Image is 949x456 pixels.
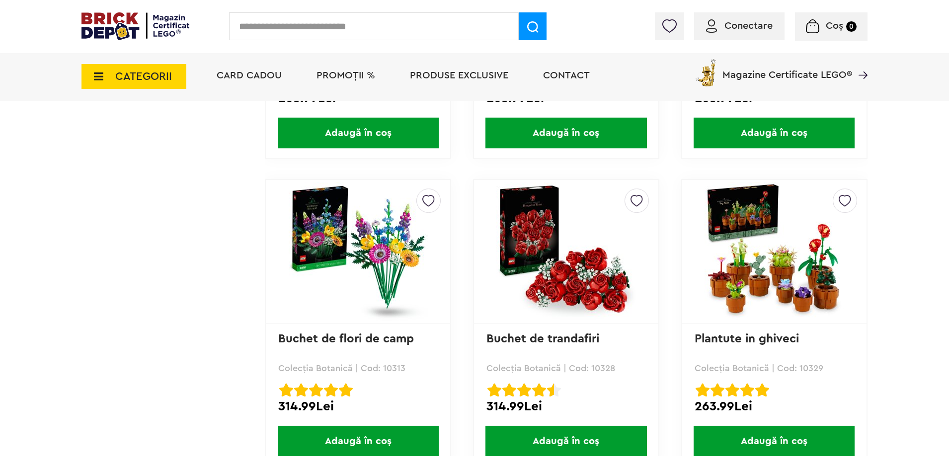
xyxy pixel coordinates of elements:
span: Magazine Certificate LEGO® [722,57,852,80]
a: Contact [543,70,590,80]
img: Plantute in ghiveci [705,182,844,321]
div: 263.99Lei [695,400,854,413]
span: CATEGORII [115,71,172,82]
img: Evaluare cu stele [324,383,338,397]
a: Conectare [706,21,773,31]
a: Adaugă în coș [474,118,658,148]
img: Evaluare cu stele [339,383,353,397]
img: Evaluare cu stele [547,383,561,397]
span: Coș [826,21,843,31]
img: Evaluare cu stele [487,383,501,397]
img: Buchet de trandafiri [496,182,635,321]
img: Evaluare cu stele [711,383,724,397]
a: Adaugă în coș [266,118,450,148]
a: Buchet de trandafiri [486,333,599,345]
div: 314.99Lei [486,400,646,413]
a: Card Cadou [217,70,282,80]
img: Evaluare cu stele [294,383,308,397]
img: Evaluare cu stele [532,383,546,397]
span: Conectare [724,21,773,31]
p: Colecția Botanică | Cod: 10313 [278,364,438,373]
img: Evaluare cu stele [309,383,323,397]
a: Buchet de flori de camp [278,333,414,345]
a: Plantute in ghiveci [695,333,799,345]
a: Adaugă în coș [682,118,867,148]
img: Evaluare cu stele [279,383,293,397]
img: Evaluare cu stele [755,383,769,397]
img: Evaluare cu stele [740,383,754,397]
small: 0 [846,21,857,32]
img: Evaluare cu stele [517,383,531,397]
span: Adaugă în coș [694,118,855,148]
p: Colecția Botanică | Cod: 10329 [695,364,854,373]
img: Evaluare cu stele [696,383,710,397]
span: Adaugă în coș [278,118,439,148]
a: PROMOȚII % [316,70,375,80]
img: Evaluare cu stele [502,383,516,397]
p: Colecția Botanică | Cod: 10328 [486,364,646,373]
div: 314.99Lei [278,400,438,413]
img: Evaluare cu stele [725,383,739,397]
img: Buchet de flori de camp [289,182,428,321]
a: Produse exclusive [410,70,508,80]
span: Adaugă în coș [485,118,646,148]
a: Magazine Certificate LEGO® [852,57,868,67]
